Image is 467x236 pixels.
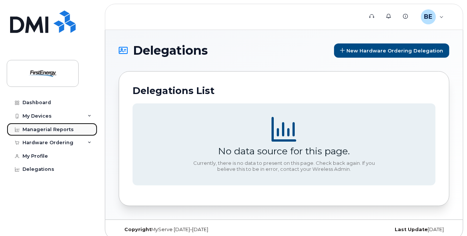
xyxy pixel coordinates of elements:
strong: Last Update [395,227,428,232]
div: MyServe [DATE]–[DATE] [119,227,229,233]
div: No data source for this page. [218,145,350,157]
div: [DATE] [339,227,449,233]
span: New Hardware Ordering Delegation [346,48,443,54]
iframe: Messenger Launcher [434,203,461,230]
h2: Delegations List [133,85,436,96]
div: Currently, there is no data to present on this page. Check back again. If you believe this to be ... [191,160,378,172]
span: Delegations [133,45,208,56]
strong: Copyright [124,227,151,232]
a: New Hardware Ordering Delegation [334,43,449,58]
